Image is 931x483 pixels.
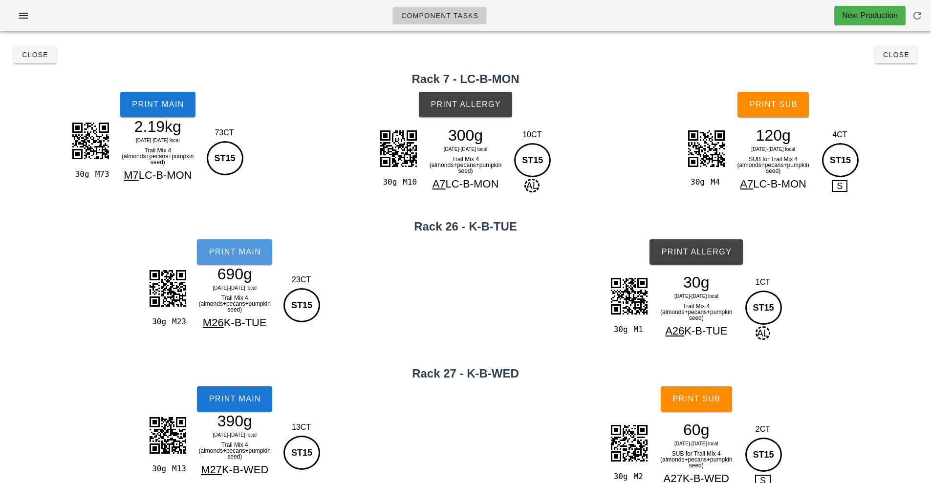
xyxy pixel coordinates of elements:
[136,138,180,143] span: [DATE]-[DATE] local
[674,441,718,446] span: [DATE]-[DATE] local
[661,386,732,412] button: Print Sub
[661,248,732,256] span: Print Allergy
[672,395,720,403] span: Print Sub
[444,147,488,152] span: [DATE]-[DATE] local
[281,274,322,286] div: 23CT
[731,128,816,143] div: 120g
[684,325,727,337] span: K-B-TUE
[168,315,188,328] div: M23
[124,169,139,181] span: M7
[654,449,739,470] div: SUB for Trail Mix 4 (almonds+pecans+pumpkin seed)
[665,325,684,337] span: A26
[822,143,859,177] div: ST15
[707,176,727,189] div: M4
[192,293,277,315] div: Trail Mix 4 (almonds+pecans+pumpkin seed)
[213,432,257,438] span: [DATE]-[DATE] local
[203,316,224,329] span: M26
[753,178,806,190] span: LC-B-MON
[201,463,222,476] span: M27
[143,411,192,460] img: Y8AAAAASUVORK5CYII=
[91,168,111,181] div: M73
[148,315,168,328] div: 30g
[419,92,512,117] button: Print Allergy
[740,178,753,190] span: A7
[654,422,739,437] div: 60g
[430,100,501,109] span: Print Allergy
[842,10,898,21] div: Next Production
[630,323,650,336] div: M1
[650,239,743,265] button: Print Allergy
[433,178,446,190] span: A7
[115,146,200,167] div: Trail Mix 4 (almonds+pecans+pumpkin seed)
[283,288,320,322] div: ST15
[446,178,499,190] span: LC-B-MON
[139,169,192,181] span: LC-B-MON
[204,127,245,139] div: 73CT
[737,92,809,117] button: Print Sub
[120,92,195,117] button: Print Main
[883,51,909,59] span: Close
[756,326,770,340] span: AL
[630,470,650,483] div: M2
[731,154,816,176] div: SUB for Trail Mix 4 (almonds+pecans+pumpkin seed)
[66,116,115,165] img: 38IGX4k8Yynz1SneoBVibqdEPJAIgUkJgO8SjgBXjUct7gsEzLsHGJCBhCikkBaW5UjEp+Zb3c6vbTLMiEvzhKJ384yIQue5E...
[71,168,91,181] div: 30g
[143,264,192,313] img: JfK9OWU72k7NUHEqbunN4BzBkgnImJfVRrCqIXSEh5F7tJCnaekgIOYCQKhLi547AkmQFyD4EQkgftkueQ8gSbH0fhZA+bJc8...
[749,100,798,109] span: Print Sub
[605,272,653,320] img: yppKgSkOSlz4OZiQqYap7rIFc+uGMgwMdbUVeCJpJANOTZq1RE5VckMIcWP7u+a0D5KyK6qiJ93BFoHwwA5h0AImcO25TmEtG...
[281,421,322,433] div: 13CT
[168,462,188,475] div: M13
[524,179,539,192] span: AL
[512,129,552,141] div: 10CT
[401,12,478,20] span: Component Tasks
[207,141,243,175] div: ST15
[192,440,277,462] div: Trail Mix 4 (almonds+pecans+pumpkin seed)
[605,419,653,467] img: RTPqsEsAgAAAAASUVORK5CYII=
[283,436,320,470] div: ST15
[820,129,860,141] div: 4CT
[609,323,629,336] div: 30g
[423,154,508,176] div: Trail Mix 4 (almonds+pecans+pumpkin seed)
[197,239,272,265] button: Print Main
[197,386,272,412] button: Print Main
[654,301,739,323] div: Trail Mix 4 (almonds+pecans+pumpkin seed)
[374,124,423,173] img: gJVl0o+Oblu9AAAAABJRU5ErkJggg==
[751,147,795,152] span: [DATE]-[DATE] local
[687,176,707,189] div: 30g
[222,463,268,476] span: K-B-WED
[609,470,629,483] div: 30g
[674,294,718,299] span: [DATE]-[DATE] local
[22,51,48,59] span: Close
[213,285,257,291] span: [DATE]-[DATE] local
[131,100,184,109] span: Print Main
[6,365,925,382] h2: Rack 27 - K-B-WED
[192,267,277,281] div: 690g
[745,291,782,325] div: ST15
[208,248,261,256] span: Print Main
[379,176,399,189] div: 30g
[514,143,551,177] div: ST15
[392,7,487,24] a: Component Tasks
[745,438,782,472] div: ST15
[208,395,261,403] span: Print Main
[399,176,419,189] div: M10
[6,218,925,235] h2: Rack 26 - K-B-TUE
[192,414,277,428] div: 390g
[743,423,783,435] div: 2CT
[832,180,847,192] span: S
[682,124,731,173] img: ei9qjWKYsAViVIACPrRyHgbketKgfUHZ8lkx7Zo6rAkT1EHTlDSBTytPCto8D0pq7aAvn2ULYRUIDkhoA8d6RlkbFUtSkChnq...
[14,46,56,63] button: Close
[6,70,925,88] h2: Rack 7 - LC-B-MON
[148,462,168,475] div: 30g
[875,46,917,63] button: Close
[743,276,783,288] div: 1CT
[115,119,200,134] div: 2.19kg
[224,316,267,329] span: K-B-TUE
[654,275,739,290] div: 30g
[423,128,508,143] div: 300g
